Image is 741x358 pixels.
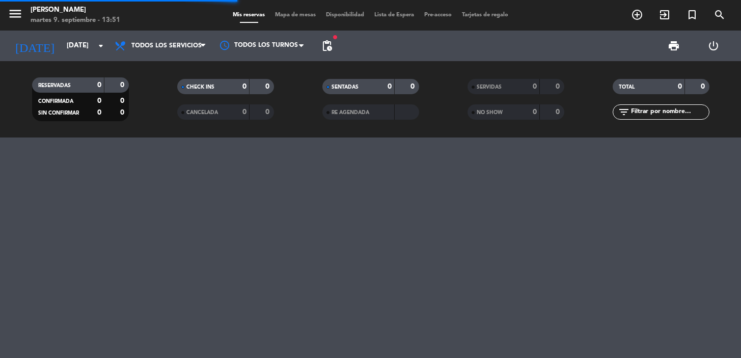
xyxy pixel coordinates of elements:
[533,83,537,90] strong: 0
[556,108,562,116] strong: 0
[533,108,537,116] strong: 0
[419,12,457,18] span: Pre-acceso
[131,42,202,49] span: Todos los servicios
[97,109,101,116] strong: 0
[31,15,120,25] div: martes 9. septiembre - 13:51
[8,35,62,57] i: [DATE]
[242,108,246,116] strong: 0
[410,83,417,90] strong: 0
[8,6,23,25] button: menu
[120,81,126,89] strong: 0
[618,106,630,118] i: filter_list
[8,6,23,21] i: menu
[120,109,126,116] strong: 0
[678,83,682,90] strong: 0
[457,12,513,18] span: Tarjetas de regalo
[38,99,73,104] span: CONFIRMADA
[477,85,502,90] span: SERVIDAS
[369,12,419,18] span: Lista de Espera
[186,85,214,90] span: CHECK INS
[332,110,369,115] span: RE AGENDADA
[321,40,333,52] span: pending_actions
[701,83,707,90] strong: 0
[265,108,271,116] strong: 0
[668,40,680,52] span: print
[619,85,635,90] span: TOTAL
[95,40,107,52] i: arrow_drop_down
[630,106,709,118] input: Filtrar por nombre...
[631,9,643,21] i: add_circle_outline
[242,83,246,90] strong: 0
[265,83,271,90] strong: 0
[97,81,101,89] strong: 0
[321,12,369,18] span: Disponibilidad
[694,31,733,61] div: LOG OUT
[38,83,71,88] span: RESERVADAS
[228,12,270,18] span: Mis reservas
[332,34,338,40] span: fiber_manual_record
[477,110,503,115] span: NO SHOW
[556,83,562,90] strong: 0
[97,97,101,104] strong: 0
[707,40,720,52] i: power_settings_new
[120,97,126,104] strong: 0
[713,9,726,21] i: search
[388,83,392,90] strong: 0
[186,110,218,115] span: CANCELADA
[38,111,79,116] span: SIN CONFIRMAR
[270,12,321,18] span: Mapa de mesas
[332,85,359,90] span: SENTADAS
[658,9,671,21] i: exit_to_app
[686,9,698,21] i: turned_in_not
[31,5,120,15] div: [PERSON_NAME]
